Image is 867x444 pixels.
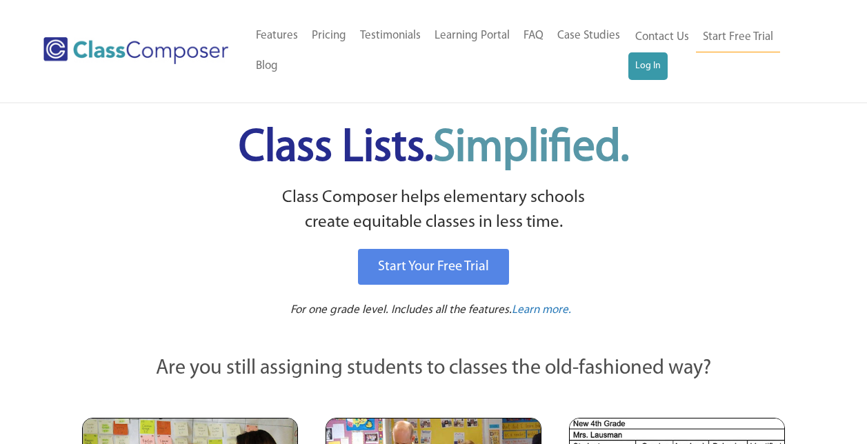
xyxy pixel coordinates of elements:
[433,126,629,171] span: Simplified.
[628,52,668,80] a: Log In
[512,304,571,316] span: Learn more.
[249,51,285,81] a: Blog
[305,21,353,51] a: Pricing
[358,249,509,285] a: Start Your Free Trial
[512,302,571,319] a: Learn more.
[239,126,629,171] span: Class Lists.
[353,21,428,51] a: Testimonials
[428,21,517,51] a: Learning Portal
[80,185,788,236] p: Class Composer helps elementary schools create equitable classes in less time.
[249,21,629,81] nav: Header Menu
[290,304,512,316] span: For one grade level. Includes all the features.
[628,22,813,80] nav: Header Menu
[249,21,305,51] a: Features
[550,21,627,51] a: Case Studies
[628,22,696,52] a: Contact Us
[696,22,780,53] a: Start Free Trial
[43,37,228,64] img: Class Composer
[82,354,786,384] p: Are you still assigning students to classes the old-fashioned way?
[517,21,550,51] a: FAQ
[378,260,489,274] span: Start Your Free Trial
